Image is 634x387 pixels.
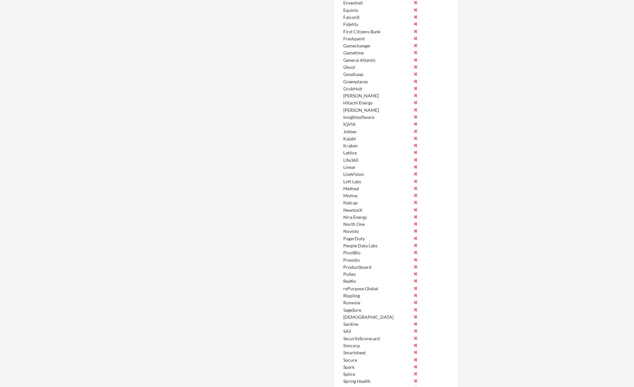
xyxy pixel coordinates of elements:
[343,328,411,334] div: SAS
[343,342,411,349] div: Simcorp
[343,93,411,99] div: [PERSON_NAME]
[343,100,411,106] div: Hitachi Energy
[343,278,411,284] div: Redfin
[343,335,411,342] div: SecurityScorecard
[343,114,411,120] div: Insightsoftware
[343,214,411,220] div: Nira Energy
[343,207,411,213] div: NewtonX
[343,86,411,92] div: GrubHub
[343,143,411,149] div: Kraken
[343,7,411,13] div: Equinix
[343,250,411,256] div: PivotBio
[343,157,411,163] div: Life360
[343,14,411,21] div: FalconX
[343,364,411,370] div: Spark
[343,285,411,292] div: rePurpose Global
[343,78,411,85] div: Greenplaces
[343,121,411,128] div: IQVIA
[343,200,411,206] div: Natcap
[343,228,411,235] div: Novisto
[343,21,411,28] div: Fidelity
[343,107,411,113] div: [PERSON_NAME]
[343,243,411,249] div: People Data Labs
[343,71,411,78] div: GoodLeap
[343,136,411,142] div: Kajabi
[343,64,411,70] div: Ghost
[343,357,411,363] div: Socure
[343,171,411,177] div: LineVision
[343,371,411,377] div: Splice
[343,43,411,49] div: Gamechanger
[343,300,411,306] div: Runwise
[343,150,411,156] div: Lattice
[343,221,411,227] div: North One
[343,164,411,170] div: Linear
[343,57,411,63] div: General Atlantic
[343,292,411,299] div: Rippling
[343,178,411,185] div: Loft Labs
[343,36,411,42] div: Freshpaint
[343,307,411,313] div: SageSure
[343,257,411,263] div: Presidio
[343,185,411,192] div: Method
[343,128,411,135] div: Jobber
[343,314,411,320] div: [DEMOGRAPHIC_DATA]
[343,271,411,277] div: Pulley
[343,193,411,199] div: Motive
[343,350,411,356] div: Smartsheet
[343,321,411,327] div: Sardine
[343,378,411,384] div: Spring Health
[343,50,411,56] div: Gametime
[343,264,411,270] div: Productboard
[343,235,411,242] div: PagerDuty
[343,29,411,35] div: First Citizens Bank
